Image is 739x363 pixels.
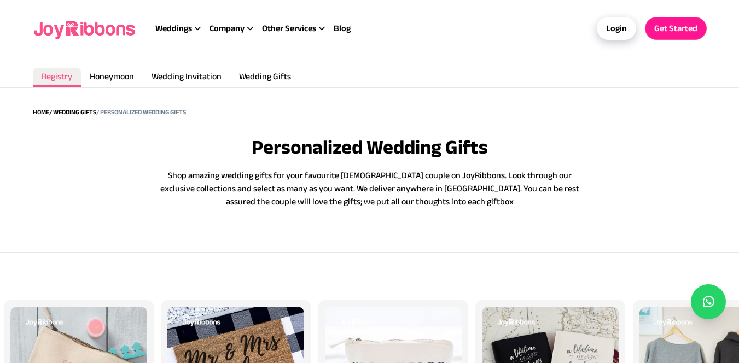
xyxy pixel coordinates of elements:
a: Get Started [645,17,707,40]
a: Login [597,17,636,40]
p: Shop amazing wedding gifts for your favourite [DEMOGRAPHIC_DATA] couple on JoyRibbons. Look throu... [151,169,589,208]
a: Wedding Invitation [143,68,230,87]
a: Honeymoon [81,68,143,87]
div: Other Services [262,22,334,35]
a: Blog [334,22,351,35]
div: Weddings [155,22,210,35]
img: joyribbons logo [33,11,138,46]
a: Registry [33,68,81,87]
span: Registry [42,72,72,81]
a: Wedding Gifts [230,68,300,87]
div: / Personalized Wedding Gifts [96,108,186,116]
span: Wedding Invitation [152,72,222,81]
span: Wedding Gifts [239,72,291,81]
span: Honeymoon [90,72,134,81]
a: / Wedding Gifts [49,108,96,115]
div: Company [210,22,262,35]
a: Home [33,108,49,115]
h1: Personalized Wedding Gifts [151,136,589,158]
